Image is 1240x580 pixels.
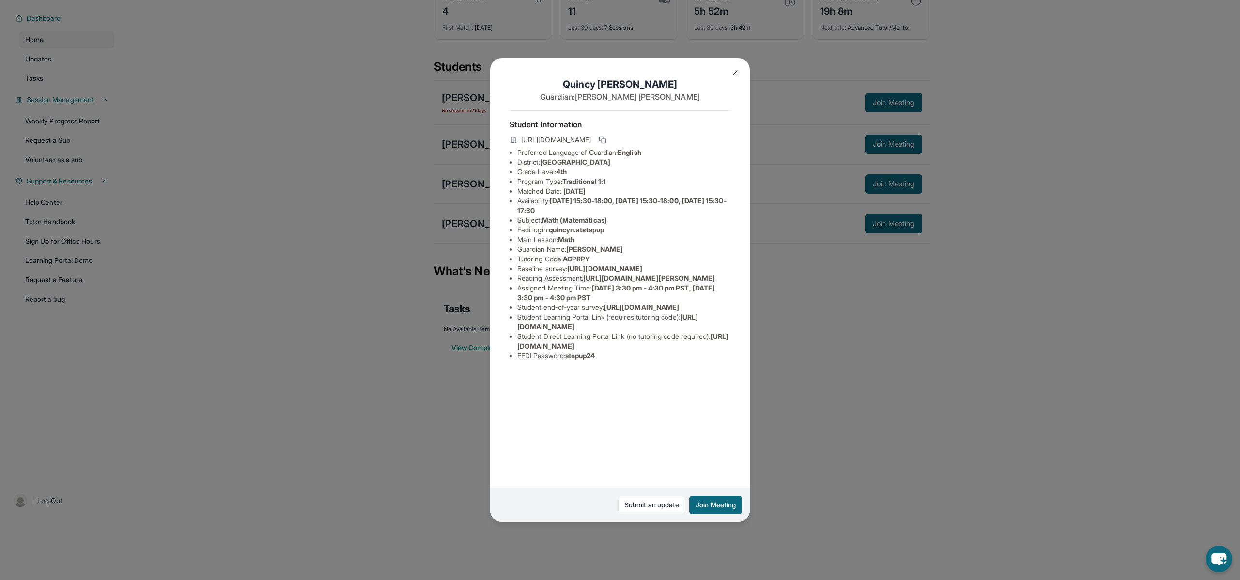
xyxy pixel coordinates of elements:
[562,177,606,185] span: Traditional 1:1
[517,303,730,312] li: Student end-of-year survey :
[540,158,610,166] span: [GEOGRAPHIC_DATA]
[517,244,730,254] li: Guardian Name :
[510,119,730,130] h4: Student Information
[542,216,607,224] span: Math (Matemáticas)
[517,312,730,332] li: Student Learning Portal Link (requires tutoring code) :
[517,196,730,215] li: Availability:
[618,496,685,514] a: Submit an update
[517,254,730,264] li: Tutoring Code :
[1206,546,1232,572] button: chat-button
[583,274,715,282] span: [URL][DOMAIN_NAME][PERSON_NAME]
[567,264,642,273] span: [URL][DOMAIN_NAME]
[517,197,727,214] span: [DATE] 15:30-18:00, [DATE] 15:30-18:00, [DATE] 15:30-17:30
[689,496,742,514] button: Join Meeting
[556,168,567,176] span: 4th
[517,157,730,167] li: District:
[517,283,730,303] li: Assigned Meeting Time :
[563,187,586,195] span: [DATE]
[604,303,679,311] span: [URL][DOMAIN_NAME]
[549,226,604,234] span: quincyn.atstepup
[521,135,591,145] span: [URL][DOMAIN_NAME]
[517,148,730,157] li: Preferred Language of Guardian:
[566,245,623,253] span: [PERSON_NAME]
[565,351,595,360] span: stepup24
[563,255,590,263] span: AGPRPY
[517,177,730,186] li: Program Type:
[517,351,730,361] li: EEDI Password :
[517,235,730,244] li: Main Lesson :
[517,284,715,302] span: [DATE] 3:30 pm - 4:30 pm PST, [DATE] 3:30 pm - 4:30 pm PST
[597,134,608,146] button: Copy link
[517,186,730,196] li: Matched Date:
[517,167,730,177] li: Grade Level:
[510,77,730,91] h1: Quincy [PERSON_NAME]
[517,274,730,283] li: Reading Assessment :
[510,91,730,103] p: Guardian: [PERSON_NAME] [PERSON_NAME]
[618,148,641,156] span: English
[517,215,730,225] li: Subject :
[517,225,730,235] li: Eedi login :
[517,264,730,274] li: Baseline survey :
[731,69,739,76] img: Close Icon
[517,332,730,351] li: Student Direct Learning Portal Link (no tutoring code required) :
[558,235,574,244] span: Math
